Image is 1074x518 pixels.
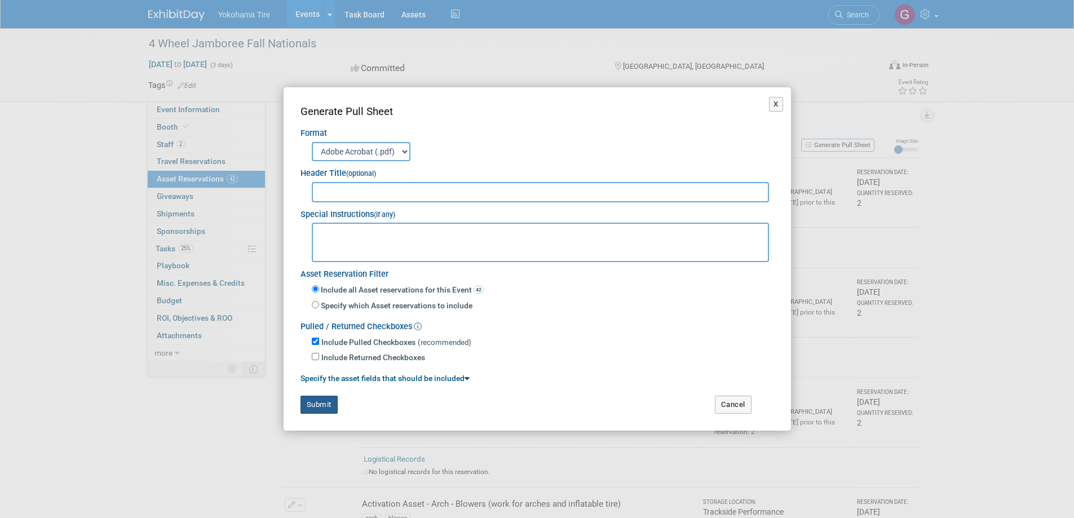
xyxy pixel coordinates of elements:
button: Submit [300,396,338,414]
label: Include Returned Checkboxes [321,352,425,364]
label: Specify which Asset reservations to include [319,300,472,312]
div: Asset Reservation Filter [300,262,774,281]
div: Pulled / Returned Checkboxes [300,315,774,333]
div: Special Instructions [300,202,774,221]
small: (if any) [374,211,395,219]
button: X [769,97,783,112]
label: Include Pulled Checkboxes [321,337,416,348]
label: Include all Asset reservations for this Event [319,285,484,296]
small: (optional) [346,170,376,178]
span: 42 [474,286,484,294]
div: Format [300,119,774,140]
div: Generate Pull Sheet [300,104,774,119]
a: Specify the asset fields that should be included [300,374,470,383]
button: Cancel [715,396,752,414]
span: (recommended) [418,338,471,347]
div: Header Title [300,161,774,180]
